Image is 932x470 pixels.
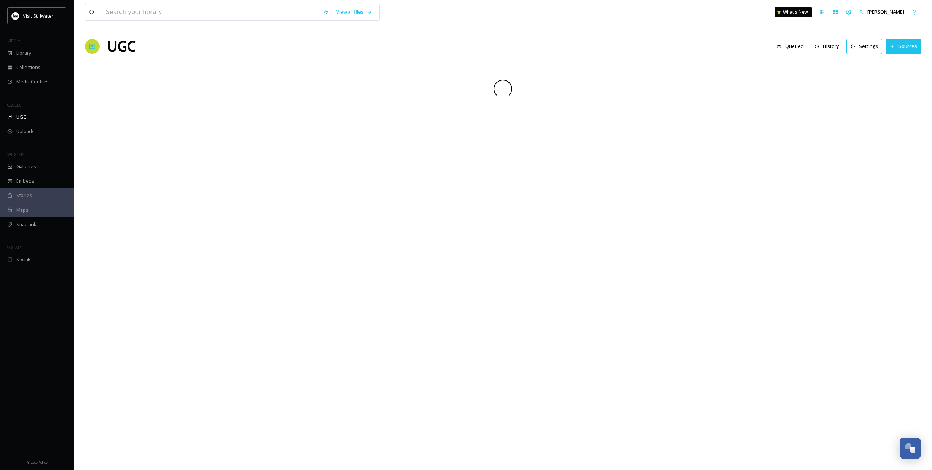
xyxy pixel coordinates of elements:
span: Privacy Policy [26,460,48,465]
a: What's New [775,7,812,17]
a: [PERSON_NAME] [855,5,908,19]
a: Settings [846,39,886,54]
button: Open Chat [900,438,921,459]
span: Collections [16,64,41,71]
span: Embeds [16,177,34,184]
button: Queued [773,39,807,53]
span: WIDGETS [7,152,24,157]
span: Library [16,49,31,56]
button: Settings [846,39,882,54]
a: Queued [773,39,811,53]
span: Stories [16,192,32,199]
span: SnapLink [16,221,36,228]
span: SOCIALS [7,245,22,250]
a: History [811,39,847,53]
a: UGC [107,35,136,58]
span: [PERSON_NAME] [867,8,904,15]
span: UGC [16,114,26,121]
a: Privacy Policy [26,457,48,466]
span: Visit Stillwater [23,13,53,19]
span: MEDIA [7,38,20,44]
img: IrSNqUGn_400x400.jpg [12,12,19,20]
button: History [811,39,843,53]
a: View all files [333,5,376,19]
span: Maps [16,207,28,214]
span: Galleries [16,163,36,170]
span: Socials [16,256,32,263]
button: Sources [886,39,921,54]
span: Media Centres [16,78,49,85]
input: Search your library [102,4,319,20]
span: Uploads [16,128,35,135]
span: COLLECT [7,102,23,108]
